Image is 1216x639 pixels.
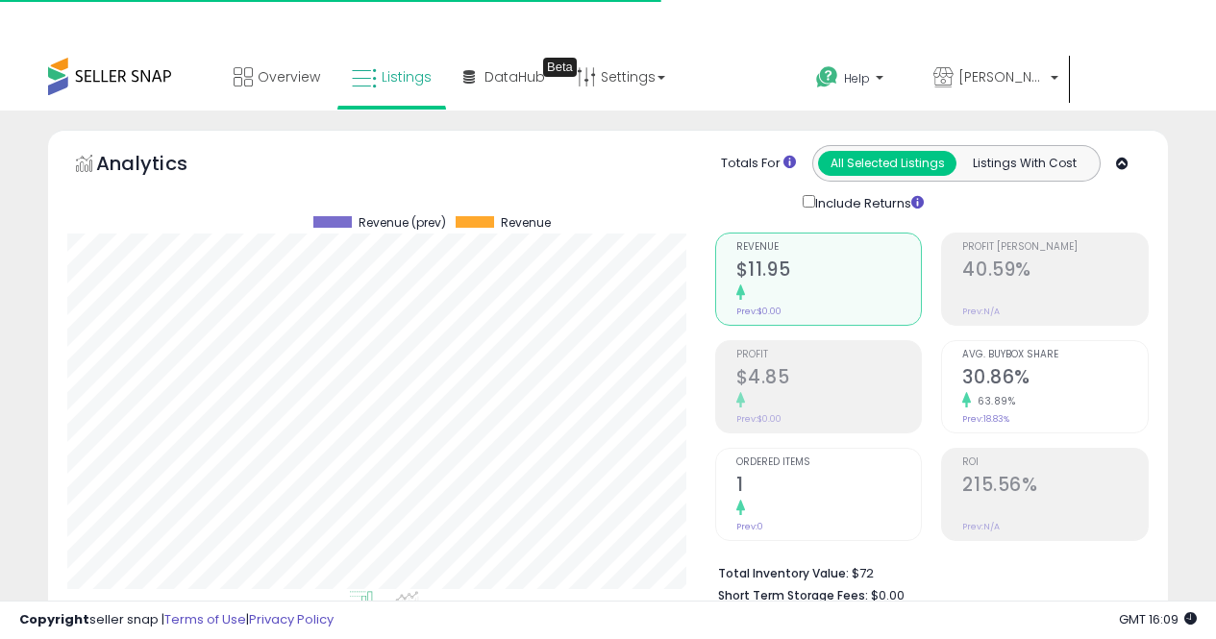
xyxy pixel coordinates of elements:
[801,51,916,111] a: Help
[736,413,782,425] small: Prev: $0.00
[919,48,1073,111] a: [PERSON_NAME] Online Stores
[958,67,1045,86] span: [PERSON_NAME] Online Stores
[736,306,782,317] small: Prev: $0.00
[962,366,1148,392] h2: 30.86%
[718,587,868,603] b: Short Term Storage Fees:
[818,151,956,176] button: All Selected Listings
[736,521,763,532] small: Prev: 0
[718,565,849,581] b: Total Inventory Value:
[484,67,545,86] span: DataHub
[962,242,1148,253] span: Profit [PERSON_NAME]
[543,58,577,77] div: Tooltip anchor
[955,151,1094,176] button: Listings With Cost
[382,67,432,86] span: Listings
[962,521,1000,532] small: Prev: N/A
[249,610,334,628] a: Privacy Policy
[736,258,922,284] h2: $11.95
[219,48,335,106] a: Overview
[962,306,1000,317] small: Prev: N/A
[962,474,1148,500] h2: 215.56%
[359,216,446,230] span: Revenue (prev)
[736,242,922,253] span: Revenue
[258,67,320,86] span: Overview
[962,258,1148,284] h2: 40.59%
[562,48,680,106] a: Settings
[736,474,922,500] h2: 1
[501,216,551,230] span: Revenue
[19,610,89,628] strong: Copyright
[871,586,905,604] span: $0.00
[962,413,1009,425] small: Prev: 18.83%
[718,560,1134,583] li: $72
[844,70,870,86] span: Help
[337,48,446,106] a: Listings
[449,48,559,106] a: DataHub
[1119,610,1197,628] span: 2025-09-17 16:09 GMT
[19,611,334,629] div: seller snap | |
[736,366,922,392] h2: $4.85
[971,394,1015,408] small: 63.89%
[736,457,922,468] span: Ordered Items
[96,150,225,182] h5: Analytics
[164,610,246,628] a: Terms of Use
[721,155,796,173] div: Totals For
[962,350,1148,360] span: Avg. Buybox Share
[736,350,922,360] span: Profit
[815,65,839,89] i: Get Help
[788,191,947,213] div: Include Returns
[962,457,1148,468] span: ROI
